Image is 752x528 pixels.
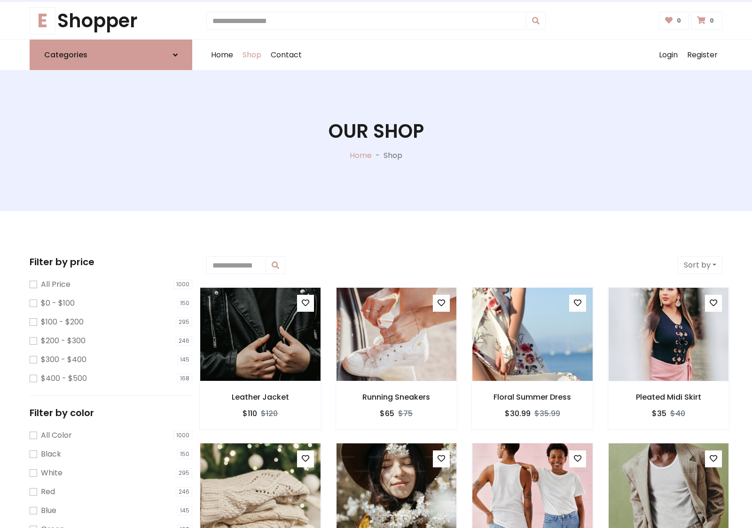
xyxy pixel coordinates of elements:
h5: Filter by color [30,407,192,418]
span: 1000 [173,431,192,440]
h6: Pleated Midi Skirt [608,393,729,402]
h1: Shopper [30,9,192,32]
span: 295 [176,317,192,327]
span: E [30,7,55,34]
h6: Floral Summer Dress [472,393,593,402]
label: White [41,467,63,479]
span: 145 [177,506,192,515]
label: $200 - $300 [41,335,86,347]
span: 150 [177,449,192,459]
span: 1000 [173,280,192,289]
h6: $35 [652,409,666,418]
span: 0 [674,16,683,25]
h6: $30.99 [505,409,531,418]
a: Home [350,150,372,161]
span: 168 [177,374,192,383]
h6: Categories [44,50,87,59]
label: All Color [41,430,72,441]
label: Blue [41,505,56,516]
del: $40 [670,408,685,419]
label: $300 - $400 [41,354,86,365]
a: Categories [30,39,192,70]
h5: Filter by price [30,256,192,268]
del: $75 [398,408,413,419]
label: $400 - $500 [41,373,87,384]
a: Login [654,40,682,70]
label: All Price [41,279,70,290]
span: 150 [177,299,192,308]
h6: $110 [243,409,257,418]
label: Red [41,486,55,497]
span: 246 [176,487,192,496]
span: 0 [707,16,716,25]
h1: Our Shop [329,120,424,142]
a: EShopper [30,9,192,32]
span: 145 [177,355,192,364]
button: Sort by [678,256,722,274]
p: Shop [384,150,402,161]
h6: $65 [380,409,394,418]
a: Home [206,40,238,70]
span: 295 [176,468,192,478]
del: $120 [261,408,278,419]
h6: Leather Jacket [200,393,321,402]
label: $100 - $200 [41,316,84,328]
h6: Running Sneakers [336,393,457,402]
span: 246 [176,336,192,346]
del: $35.99 [534,408,560,419]
a: Register [682,40,722,70]
a: 0 [691,12,722,30]
a: 0 [659,12,689,30]
a: Contact [266,40,306,70]
p: - [372,150,384,161]
label: Black [41,449,61,460]
a: Shop [238,40,266,70]
label: $0 - $100 [41,298,75,309]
